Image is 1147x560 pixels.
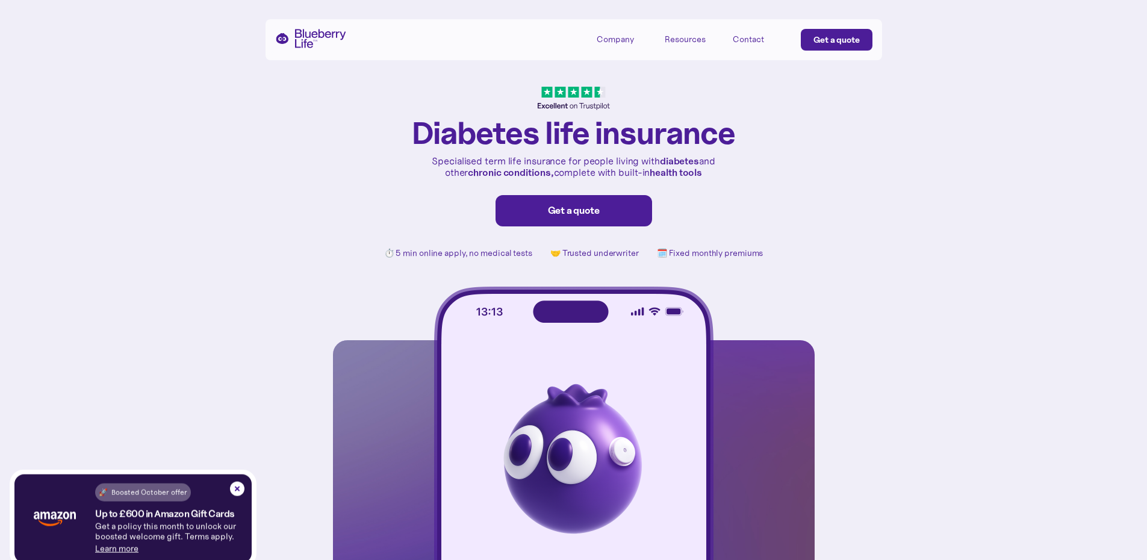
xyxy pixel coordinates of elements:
[468,166,553,178] strong: chronic conditions,
[275,29,346,48] a: home
[496,195,652,226] a: Get a quote
[665,34,706,45] div: Resources
[733,34,764,45] div: Contact
[813,34,860,46] div: Get a quote
[99,487,187,499] div: 🚀 Boosted October offer
[412,116,735,149] h1: Diabetes life insurance
[429,155,718,178] p: Specialised term life insurance for people living with and other complete with built-in
[384,248,532,258] p: ⏱️ 5 min online apply, no medical tests
[508,205,639,217] div: Get a quote
[650,166,702,178] strong: health tools
[597,29,651,49] div: Company
[665,29,719,49] div: Resources
[733,29,787,49] a: Contact
[657,248,763,258] p: 🗓️ Fixed monthly premiums
[660,155,699,167] strong: diabetes
[95,543,138,554] a: Learn more
[597,34,634,45] div: Company
[550,248,639,258] p: 🤝 Trusted underwriter
[95,509,235,519] h4: Up to £600 in Amazon Gift Cards
[801,29,872,51] a: Get a quote
[95,521,252,541] p: Get a policy this month to unlock our boosted welcome gift. Terms apply.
